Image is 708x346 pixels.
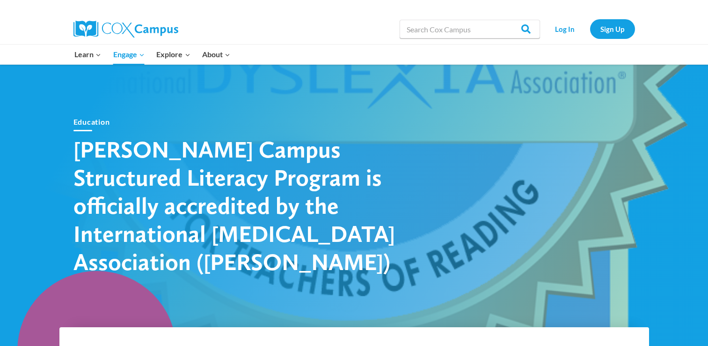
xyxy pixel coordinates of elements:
[69,45,236,64] nav: Primary Navigation
[545,19,635,38] nav: Secondary Navigation
[73,135,401,276] h1: [PERSON_NAME] Campus Structured Literacy Program is officially accredited by the International [M...
[113,48,145,60] span: Engage
[400,20,540,38] input: Search Cox Campus
[202,48,230,60] span: About
[73,117,110,126] a: Education
[73,21,178,38] img: Cox Campus
[545,19,585,38] a: Log In
[590,19,635,38] a: Sign Up
[156,48,190,60] span: Explore
[74,48,101,60] span: Learn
